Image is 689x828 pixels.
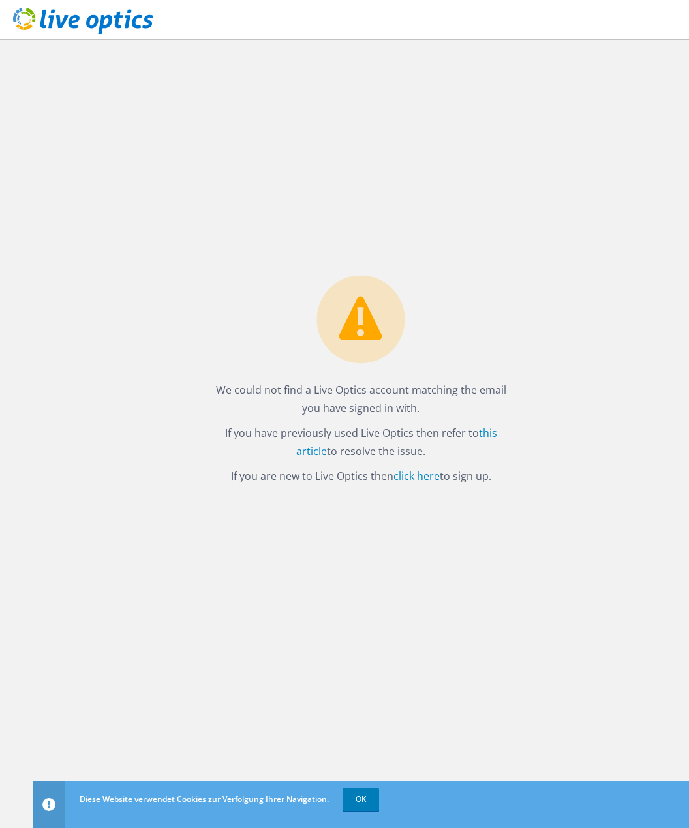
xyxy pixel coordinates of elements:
[343,788,379,811] a: OK
[210,424,512,460] p: If you have previously used Live Optics then refer to to resolve the issue.
[80,793,329,805] span: Diese Website verwendet Cookies zur Verfolgung Ihrer Navigation.
[296,426,497,458] a: this article
[210,381,512,417] p: We could not find a Live Optics account matching the email you have signed in with.
[393,469,440,483] a: click here
[210,467,512,485] p: If you are new to Live Optics then to sign up.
